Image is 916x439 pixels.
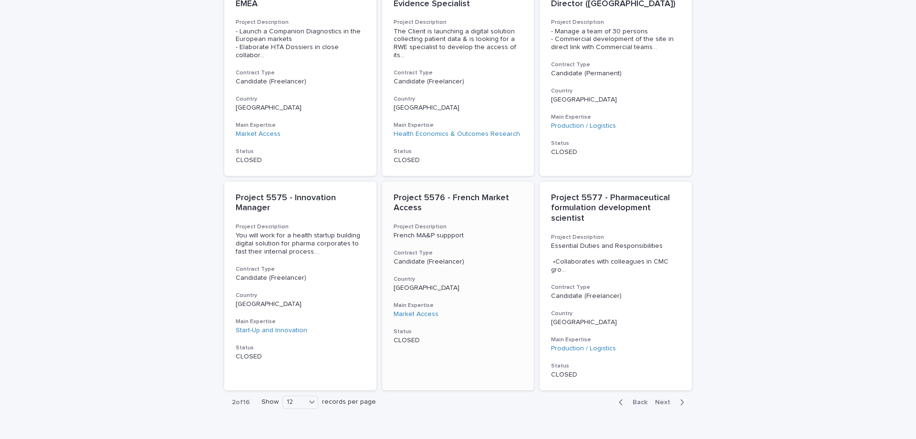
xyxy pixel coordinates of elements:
[394,232,464,239] span: French MA&P suppport
[283,397,306,407] div: 12
[236,78,365,86] p: Candidate (Freelancer)
[551,310,680,317] h3: Country
[551,318,680,327] p: [GEOGRAPHIC_DATA]
[394,78,523,86] p: Candidate (Freelancer)
[394,310,438,318] a: Market Access
[394,95,523,103] h3: Country
[236,69,365,77] h3: Contract Type
[322,398,376,406] p: records per page
[551,234,680,241] h3: Project Description
[236,274,365,282] p: Candidate (Freelancer)
[394,104,523,112] p: [GEOGRAPHIC_DATA]
[551,122,616,130] a: Production / Logistics
[224,391,258,414] p: 2 of 16
[236,104,365,112] p: [GEOGRAPHIC_DATA]
[236,95,365,103] h3: Country
[551,242,680,274] div: Essential Duties and Responsibilities •Collaborates with colleagues in CMC group to develop stabl...
[627,399,647,406] span: Back
[394,337,523,345] p: CLOSED
[540,182,692,390] a: Project 5577 - Pharmaceutical formulation development scientistProject DescriptionEssential Dutie...
[551,284,680,291] h3: Contract Type
[551,292,680,300] p: Candidate (Freelancer)
[394,156,523,164] p: CLOSED
[236,28,365,60] span: - Launch a Companion Diagnostics in the European markets - Elaborate HTA Dossiers in close collab...
[655,399,676,406] span: Next
[236,353,365,361] p: CLOSED
[236,223,365,231] h3: Project Description
[236,232,365,255] span: You will work for a health startup building digital solution for pharma corporates to fast their ...
[236,292,365,299] h3: Country
[551,148,680,156] p: CLOSED
[551,336,680,344] h3: Main Expertise
[394,148,523,155] h3: Status
[551,362,680,370] h3: Status
[551,28,680,51] span: - Manage a team of 30 persons - Commercial development of the site in direct link with Commercial...
[382,182,534,390] a: Project 5576 - French Market AccessProject DescriptionFrench MA&P suppportContract TypeCandidate ...
[394,193,523,214] p: Project 5576 - French Market Access
[551,19,680,26] h3: Project Description
[551,140,680,147] h3: Status
[394,302,523,309] h3: Main Expertise
[236,344,365,352] h3: Status
[236,265,365,273] h3: Contract Type
[551,87,680,95] h3: Country
[394,19,523,26] h3: Project Description
[394,276,523,283] h3: Country
[236,19,365,26] h3: Project Description
[236,318,365,326] h3: Main Expertise
[551,70,680,78] p: Candidate (Permanent)
[394,69,523,77] h3: Contract Type
[236,300,365,308] p: [GEOGRAPHIC_DATA]
[236,193,365,214] p: Project 5575 - Innovation Manager
[394,249,523,257] h3: Contract Type
[551,345,616,353] a: Production / Logistics
[394,328,523,336] h3: Status
[394,130,520,138] a: Health Economics & Outcomes Research
[394,122,523,129] h3: Main Expertise
[551,242,680,274] span: Essential Duties and Responsibilities •Collaborates with colleagues in CMC gro ...
[551,193,680,224] p: Project 5577 - Pharmaceutical formulation development scientist
[651,398,692,407] button: Next
[551,61,680,69] h3: Contract Type
[611,398,651,407] button: Back
[394,28,523,60] span: The Client is launching a digital solution collecting patient data & is looking for a RWE special...
[236,130,281,138] a: Market Access
[224,182,376,390] a: Project 5575 - Innovation ManagerProject DescriptionYou will work for a health startup building d...
[236,148,365,155] h3: Status
[394,258,523,266] p: Candidate (Freelancer)
[551,96,680,104] p: [GEOGRAPHIC_DATA]
[236,122,365,129] h3: Main Expertise
[261,398,279,406] p: Show
[551,371,680,379] p: CLOSED
[394,284,523,292] p: [GEOGRAPHIC_DATA]
[236,327,307,335] a: Start-Up and Innovation
[551,113,680,121] h3: Main Expertise
[236,156,365,164] p: CLOSED
[394,223,523,231] h3: Project Description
